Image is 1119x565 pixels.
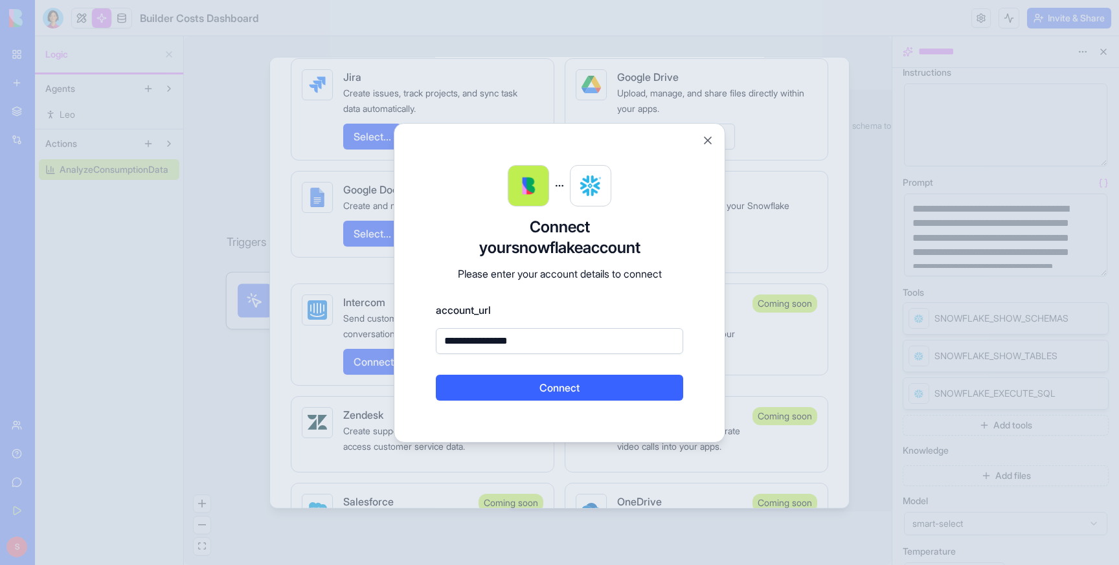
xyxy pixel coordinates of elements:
button: Close [701,134,714,147]
img: snowflake [580,175,601,196]
p: Please enter your account details to connect [436,266,683,282]
img: blocks [508,166,548,206]
label: account_url [436,302,683,318]
button: Connect [436,375,683,401]
h3: Connect your snowflake account [436,217,683,258]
